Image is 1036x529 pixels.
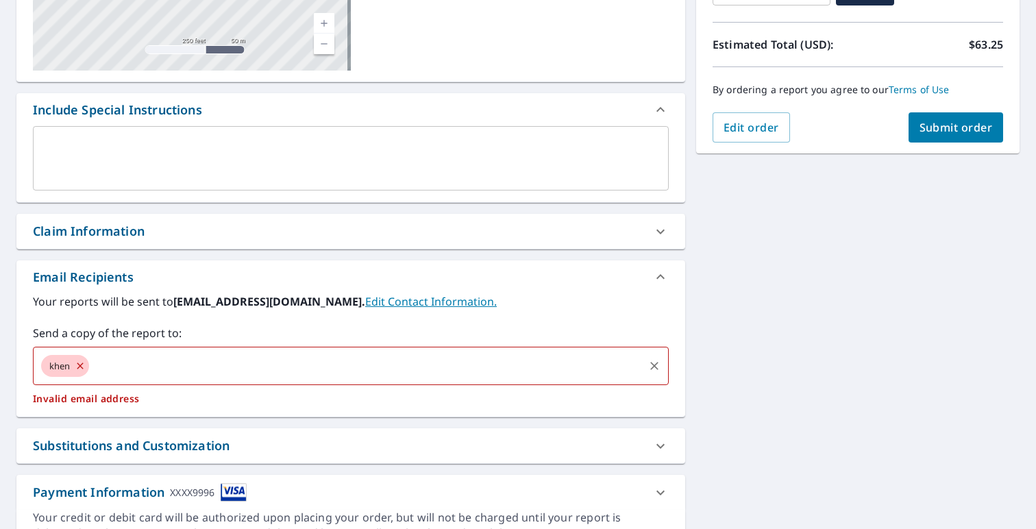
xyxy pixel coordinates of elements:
[33,483,247,502] div: Payment Information
[33,101,202,119] div: Include Special Instructions
[16,93,685,126] div: Include Special Instructions
[33,436,230,455] div: Substitutions and Customization
[16,260,685,293] div: Email Recipients
[33,268,134,286] div: Email Recipients
[365,294,497,309] a: EditContactInfo
[33,222,145,241] div: Claim Information
[16,428,685,463] div: Substitutions and Customization
[33,325,669,341] label: Send a copy of the report to:
[33,293,669,310] label: Your reports will be sent to
[170,483,214,502] div: XXXX9996
[173,294,365,309] b: [EMAIL_ADDRESS][DOMAIN_NAME].
[713,84,1003,96] p: By ordering a report you agree to our
[221,483,247,502] img: cardImage
[920,120,993,135] span: Submit order
[41,355,89,377] div: khen
[889,83,950,96] a: Terms of Use
[33,393,669,405] p: Invalid email address
[909,112,1004,143] button: Submit order
[969,36,1003,53] p: $63.25
[713,36,858,53] p: Estimated Total (USD):
[314,34,334,54] a: Current Level 17, Zoom Out
[16,475,685,510] div: Payment InformationXXXX9996cardImage
[41,360,79,373] span: khen
[713,112,790,143] button: Edit order
[645,356,664,376] button: Clear
[16,214,685,249] div: Claim Information
[314,13,334,34] a: Current Level 17, Zoom In
[724,120,779,135] span: Edit order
